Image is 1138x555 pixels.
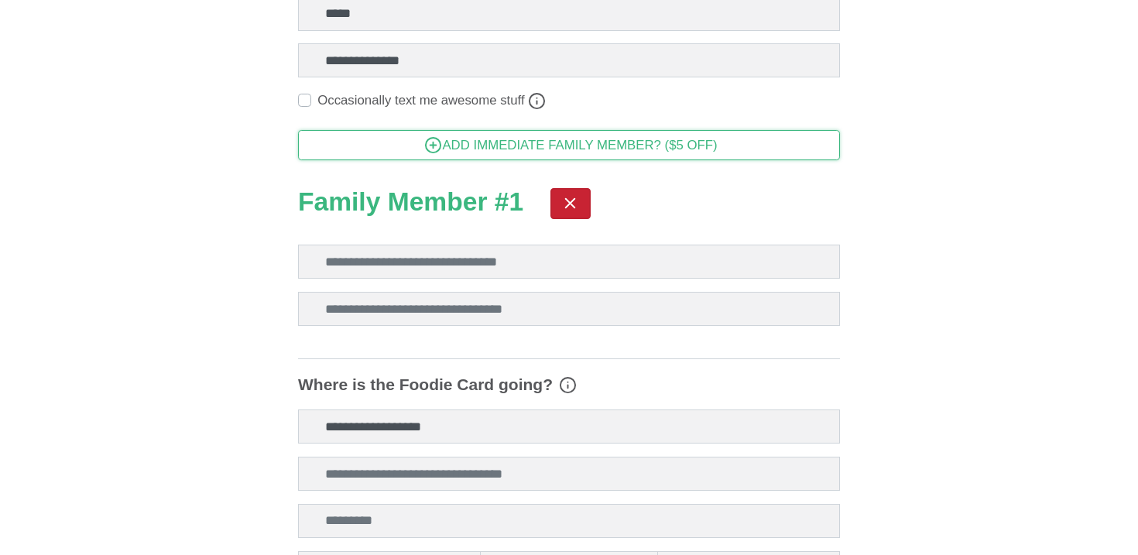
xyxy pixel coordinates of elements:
span: 1 [509,187,523,216]
h2: Family Member # [298,187,840,219]
button: Remove additonal family member [550,188,591,219]
button: Add immediate family member? ($5 off) [298,130,840,161]
label: Occasionally text me awesome stuff [317,91,524,110]
span: Where is the Foodie Card going? [298,372,553,397]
